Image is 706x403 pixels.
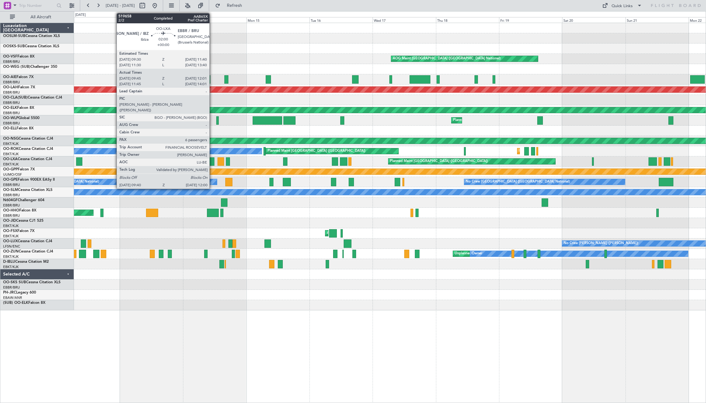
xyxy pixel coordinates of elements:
[436,17,499,23] div: Thu 18
[3,157,18,161] span: OO-LXA
[3,301,28,305] span: (SUB) OO-ELK
[3,183,20,187] a: EBBR/BRU
[3,239,18,243] span: OO-LUX
[7,12,67,22] button: All Aircraft
[19,1,55,10] input: Trip Number
[3,260,49,264] a: D-IBLUCessna Citation M2
[626,17,689,23] div: Sun 21
[3,111,20,115] a: EBBR/BRU
[3,188,18,192] span: OO-SLM
[3,213,20,218] a: EBBR/BRU
[212,1,250,11] button: Refresh
[3,116,39,120] a: OO-WLPGlobal 5500
[3,34,25,38] span: OOSLM-SUB
[3,75,34,79] a: OO-AIEFalcon 7X
[3,280,61,284] a: OO-SKS SUBCessna Citation XLS
[519,146,591,156] div: Planned Maint Kortrijk-[GEOGRAPHIC_DATA]
[246,17,309,23] div: Mon 15
[3,260,15,264] span: D-IBLU
[3,198,18,202] span: N604GF
[3,250,53,253] a: OO-ZUNCessna Citation CJ4
[3,65,30,69] span: OO-WEG (SUB)
[3,250,19,253] span: OO-ZUN
[612,3,633,9] div: Quick Links
[453,116,485,125] div: Planned Maint Liege
[3,168,18,171] span: OO-GPP
[466,177,570,187] div: No Crew [GEOGRAPHIC_DATA] ([GEOGRAPHIC_DATA] National)
[183,17,246,23] div: Sun 14
[222,3,248,8] span: Refresh
[3,96,28,100] span: OO-CLA(SUB)
[57,17,120,23] div: Fri 12
[3,193,20,197] a: EBBR/BRU
[3,127,34,130] a: OO-ELLFalcon 8X
[309,17,373,23] div: Tue 16
[327,229,395,238] div: AOG Maint Kortrijk-[GEOGRAPHIC_DATA]
[562,17,625,23] div: Sat 20
[3,44,25,48] span: OOSKS-SUB
[3,244,20,249] a: LFSN/ENC
[3,80,20,85] a: EBBR/BRU
[3,157,52,161] a: OO-LXACessna Citation CJ4
[455,249,555,258] div: Unplanned Maint [GEOGRAPHIC_DATA]-[GEOGRAPHIC_DATA]
[3,178,18,182] span: OO-GPE
[106,3,135,8] span: [DATE] - [DATE]
[16,15,66,19] span: All Aircraft
[3,90,20,95] a: EBBR/BRU
[3,209,19,212] span: OO-HHO
[3,86,35,89] a: OO-LAHFalcon 7X
[393,54,501,63] div: AOG Maint [GEOGRAPHIC_DATA] ([GEOGRAPHIC_DATA] National)
[3,86,18,89] span: OO-LAH
[3,188,53,192] a: OO-SLMCessna Citation XLS
[3,219,44,223] a: OO-JIDCessna CJ1 525
[3,55,17,58] span: OO-VSF
[3,203,20,208] a: EBBR/BRU
[3,65,57,69] a: OO-WEG (SUB)Challenger 350
[3,106,17,110] span: OO-ELK
[3,137,19,141] span: OO-NSG
[472,249,482,258] div: Owner
[3,239,52,243] a: OO-LUXCessna Citation CJ4
[3,229,34,233] a: OO-FSXFalcon 7X
[3,291,36,294] a: PH-JRCLegacy 600
[3,121,20,126] a: EBBR/BRU
[3,127,16,130] span: OO-ELL
[3,198,44,202] a: N604GFChallenger 604
[3,55,34,58] a: OO-VSFFalcon 8X
[3,234,19,239] a: EBKT/KJK
[3,301,45,305] a: (SUB) OO-ELKFalcon 8X
[3,147,19,151] span: OO-ROK
[3,96,62,100] a: OO-CLA(SUB)Cessna Citation CJ4
[3,224,19,228] a: EBKT/KJK
[564,239,638,248] div: No Crew [PERSON_NAME] ([PERSON_NAME])
[3,137,53,141] a: OO-NSGCessna Citation CJ4
[3,100,20,105] a: EBBR/BRU
[3,265,19,269] a: EBKT/KJK
[120,17,183,23] div: Sat 13
[75,12,86,18] div: [DATE]
[3,229,17,233] span: OO-FSX
[3,254,19,259] a: EBKT/KJK
[3,75,16,79] span: OO-AIE
[3,59,20,64] a: EBBR/BRU
[3,209,36,212] a: OO-HHOFalcon 8X
[3,141,19,146] a: EBKT/KJK
[3,178,55,182] a: OO-GPEFalcon 900EX EASy II
[3,219,16,223] span: OO-JID
[599,1,645,11] button: Quick Links
[3,295,22,300] a: EBAW/ANR
[3,291,16,294] span: PH-JRC
[3,168,35,171] a: OO-GPPFalcon 7X
[3,280,26,284] span: OO-SKS SUB
[3,106,34,110] a: OO-ELKFalcon 8X
[3,34,60,38] a: OOSLM-SUBCessna Citation XLS
[3,44,59,48] a: OOSKS-SUBCessna Citation XLS
[3,116,18,120] span: OO-WLP
[268,146,365,156] div: Planned Maint [GEOGRAPHIC_DATA] ([GEOGRAPHIC_DATA])
[373,17,436,23] div: Wed 17
[3,162,19,167] a: EBKT/KJK
[3,147,53,151] a: OO-ROKCessna Citation CJ4
[3,172,22,177] a: UUMO/OSF
[3,152,19,156] a: EBKT/KJK
[3,285,20,290] a: EBBR/BRU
